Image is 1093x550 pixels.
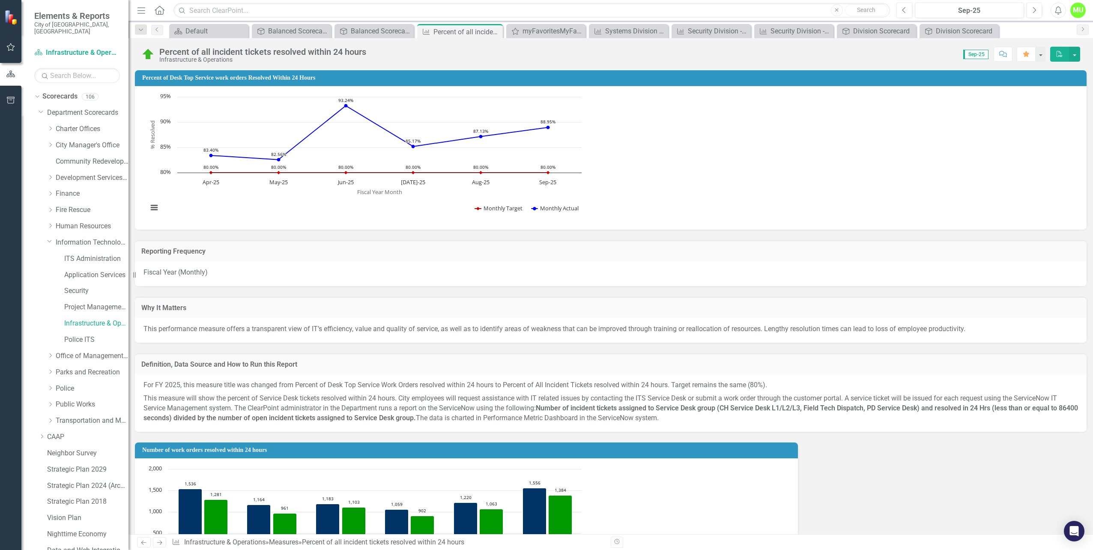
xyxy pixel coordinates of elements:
[591,26,666,36] a: Systems Division - Average time required to restore documents from recovery requests (files)
[64,254,128,264] a: ITS Administration
[47,513,128,523] a: Vision Plan
[34,68,120,83] input: Search Below...
[756,26,831,36] a: Security Division - Number of Compromised User Accounts with Successful Login to City Systems
[160,168,171,176] text: 80%
[47,529,128,539] a: Nighttime Economy
[209,154,213,157] path: Apr-25, 83.3984375. Monthly Actual.
[160,92,171,100] text: 95%
[268,26,329,36] div: Balanced Scorecard
[143,392,1078,423] p: This measure will show the percent of Service Desk tickets resolved within 24 hours. City employe...
[64,270,128,280] a: Application Services
[523,26,583,36] div: myFavoritesMyFavorites
[357,188,402,196] text: Fiscal Year Month
[845,4,888,16] button: Search
[508,26,583,36] a: myFavoritesMyFavorites
[539,178,556,186] text: Sep-25
[203,147,218,153] text: 83.40%
[160,143,171,150] text: 85%
[857,6,875,13] span: Search
[271,164,286,170] text: 80.00%
[472,178,490,186] text: Aug-25
[47,481,128,491] a: Strategic Plan 2024 (Archive)
[64,286,128,296] a: Security
[47,465,128,475] a: Strategic Plan 2029
[143,380,1078,392] p: For FY 2025, this measure title was changed from Percent of Desk Top Service Work Orders resolved...
[141,48,155,61] img: Proceeding as Planned
[56,221,128,231] a: Human Resources
[47,432,128,442] a: CAAP
[281,505,289,511] text: 961
[64,319,128,329] a: Infrastructure & Operations
[337,178,354,186] text: Jun-25
[839,26,914,36] a: Division Scorecard
[141,304,1080,312] h3: Why It Matters
[473,164,488,170] text: 80.00%
[203,164,218,170] text: 80.00%
[433,27,501,37] div: Percent of all incident tickets resolved within 24 hours
[915,3,1024,18] button: Sep-25
[56,368,128,377] a: Parks and Recreation
[853,26,914,36] div: Division Scorecard
[338,97,353,103] text: 93.24%
[391,501,403,507] text: 1,059
[406,164,421,170] text: 80.00%
[56,157,128,167] a: Community Redevelopment Agency
[149,507,162,515] text: 1,000
[56,400,128,410] a: Public Works
[56,416,128,426] a: Transportation and Mobility
[56,205,128,215] a: Fire Rescue
[56,351,128,361] a: Office of Management and Budget
[143,93,1078,221] div: Chart. Highcharts interactive chart.
[142,447,794,453] h3: Number of work orders resolved within 24 hours
[56,173,128,183] a: Development Services Department
[541,164,555,170] text: 80.00%
[185,481,196,487] text: 1,536
[277,171,281,174] path: May-25, 80. Monthly Target.
[269,178,288,186] text: May-25
[269,538,299,546] a: Measures
[153,529,162,536] text: 500
[148,202,160,214] button: View chart menu, Chart
[203,178,219,186] text: Apr-25
[322,496,334,502] text: 1,183
[160,117,171,125] text: 90%
[143,404,1078,422] strong: Number of incident tickets assigned to Service Desk group (CH Service Desk L1/L2/L3, Field Tech D...
[141,361,1080,368] h3: Definition, Data Source and How to Run this Report
[159,47,366,57] div: Percent of all incident tickets resolved within 24 hours
[4,10,19,25] img: ClearPoint Strategy
[56,384,128,394] a: Police
[82,93,99,100] div: 106
[418,508,426,514] text: 902
[210,491,222,497] text: 1,281
[344,104,348,108] path: Jun-25, 93.2375317. Monthly Actual.
[56,124,128,134] a: Charter Offices
[918,6,1021,16] div: Sep-25
[34,48,120,58] a: Infrastructure & Operations
[963,50,988,59] span: Sep-25
[34,11,120,21] span: Elements & Reports
[143,324,1078,334] p: This performance measure offers a transparent view of IT’s efficiency, value and quality of servi...
[555,487,566,493] text: 1,384
[412,171,415,174] path: Jul-25, 80. Monthly Target.
[475,204,523,212] button: Show Monthly Target
[149,464,162,472] text: 2,000
[479,135,483,138] path: Aug-25, 87.13114754. Monthly Actual.
[271,151,286,157] text: 82.56%
[143,93,586,221] svg: Interactive chart
[344,171,348,174] path: Jun-25, 80. Monthly Target.
[529,480,541,486] text: 1,556
[351,26,412,36] div: Balanced Scorecard
[936,26,997,36] div: Division Scorecard
[42,92,78,102] a: Scorecards
[412,145,415,148] path: Jul-25, 85.17469311. Monthly Actual.
[209,171,213,174] path: Apr-25, 80. Monthly Target.
[1070,3,1086,18] button: MU
[142,75,1082,81] h3: Percent of Desk Top Service work orders Resolved Within 24 Hours
[532,204,578,212] button: Show Monthly Actual
[184,538,266,546] a: Infrastructure & Operations
[159,57,366,63] div: Infrastructure & Operations
[172,538,604,547] div: » »
[56,140,128,150] a: City Manager's Office
[688,26,749,36] div: Security Division - Number of Legacy Servers remain (No Longer Supported by Microsoft-No Security...
[479,171,483,174] path: Aug-25, 80. Monthly Target.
